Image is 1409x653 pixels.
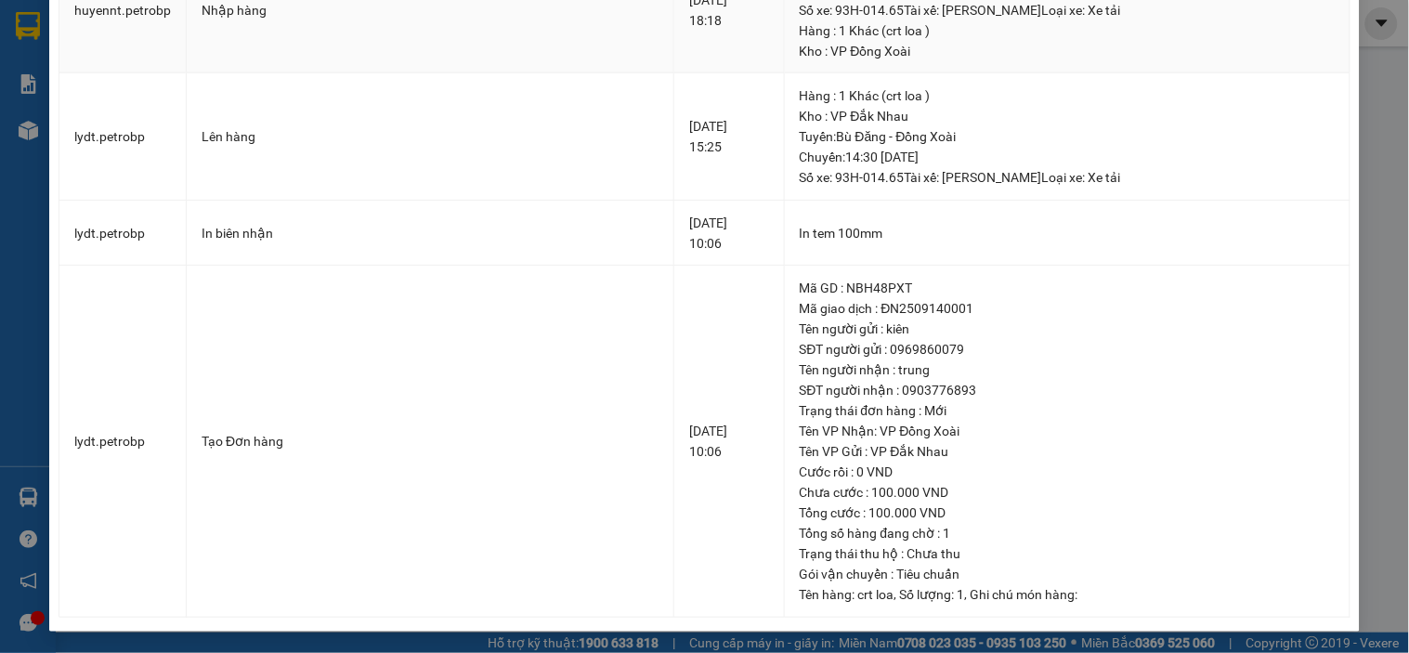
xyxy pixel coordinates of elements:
div: Tổng số hàng đang chờ : 1 [800,523,1335,543]
div: Tuyến : Bù Đăng - Đồng Xoài Chuyến: 14:30 [DATE] Số xe: 93H-014.65 Tài xế: [PERSON_NAME] Loại xe:... [800,126,1335,188]
div: Tên hàng: , Số lượng: , Ghi chú món hàng: [800,584,1335,605]
div: In tem 100mm [800,223,1335,243]
span: Gửi: [16,18,45,37]
div: Trạng thái thu hộ : Chưa thu [800,543,1335,564]
div: Hàng : 1 Khác (crt loa ) [800,85,1335,106]
div: [DATE] 15:25 [689,116,769,157]
div: Trạng thái đơn hàng : Mới [800,400,1335,421]
div: Tên VP Nhận: VP Đồng Xoài [800,421,1335,441]
span: 1 [958,587,965,602]
div: Lên hàng [202,126,659,147]
td: lydt.petrobp [59,266,187,618]
div: Kho : VP Đắk Nhau [800,106,1335,126]
div: [DATE] 10:06 [689,213,769,254]
div: Chưa cước : 100.000 VND [800,482,1335,503]
div: A & A [145,60,333,83]
div: In biên nhận [202,223,659,243]
div: SĐT người nhận : 0903776893 [800,380,1335,400]
div: SĐT người gửi : 0969860079 [800,339,1335,359]
div: Tạo Đơn hàng [202,431,659,451]
div: Mã GD : NBH48PXT [800,278,1335,298]
span: Nhận: [145,18,189,37]
div: LAB VCM DENTAL [16,60,132,105]
div: Tên VP Gửi : VP Đắk Nhau [800,441,1335,462]
div: Tên người nhận : trung [800,359,1335,380]
div: [DATE] 10:06 [689,421,769,462]
div: Gói vận chuyển : Tiêu chuẩn [800,564,1335,584]
div: Tổng cước : 100.000 VND [800,503,1335,523]
div: VP Quận 5 [16,16,132,60]
div: VP [GEOGRAPHIC_DATA] [145,16,333,60]
td: lydt.petrobp [59,73,187,201]
div: Tên người gửi : kiên [800,319,1335,339]
div: Mã giao dịch : ĐN2509140001 [800,298,1335,319]
span: crt loa [858,587,894,602]
div: Cước rồi : 0 VND [800,462,1335,482]
div: Kho : VP Đồng Xoài [800,41,1335,61]
div: Hàng : 1 Khác (crt loa ) [800,20,1335,41]
td: lydt.petrobp [59,201,187,267]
